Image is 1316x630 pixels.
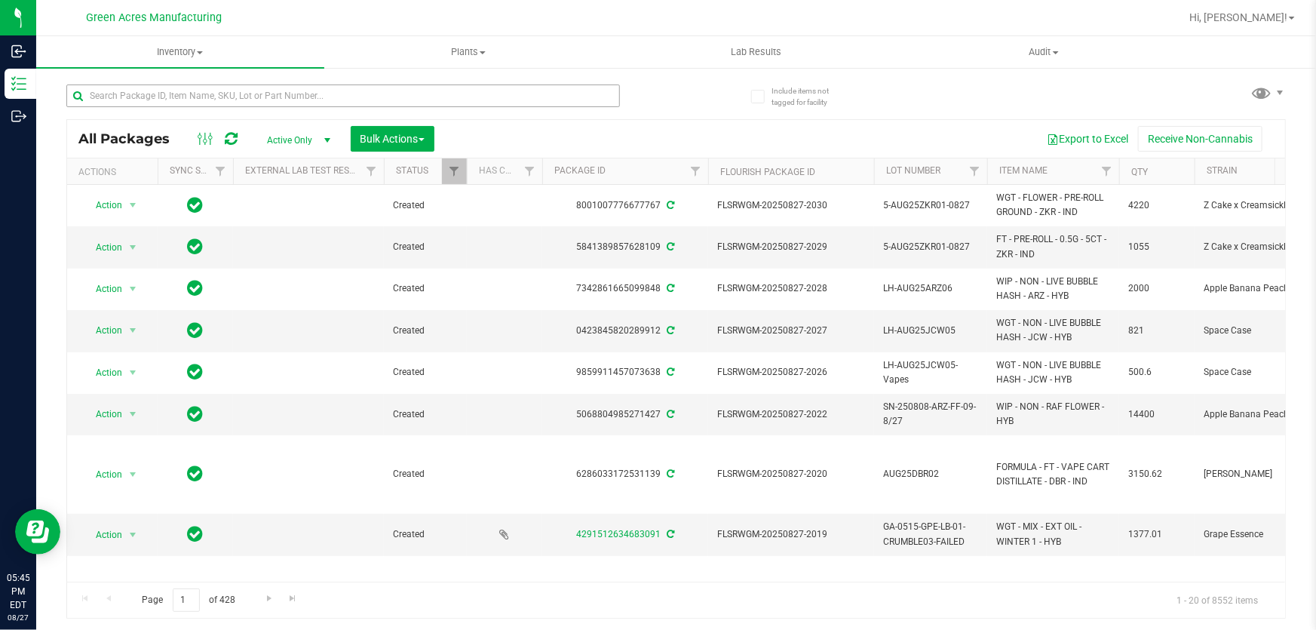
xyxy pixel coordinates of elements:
div: 9859911457073638 [540,365,710,380]
span: FLSRWGM-20250827-2030 [717,198,865,213]
button: Receive Non-Cannabis [1138,126,1262,152]
span: GA-0515-GPE-LB-01-CRUMBLE03-FAILED [883,520,978,549]
a: External Lab Test Result [245,165,364,176]
a: 4291512634683091 [576,529,661,539]
span: Green Acres Manufacturing [86,11,222,24]
span: WGT - MIX - EXT OIL - WINTER 1 - HYB [996,520,1110,549]
span: Sync from Compliance System [664,469,674,479]
span: WGT - NON - LIVE BUBBLE HASH - JCW - HYB [996,316,1110,345]
span: In Sync [188,278,204,299]
p: 05:45 PM EDT [7,571,29,612]
div: 6286033172531139 [540,467,710,481]
span: WIP - NON - RAF FLOWER - HYB [996,400,1110,429]
inline-svg: Inbound [11,44,26,59]
span: Created [393,240,458,254]
div: Actions [78,167,152,177]
a: Lot Number [886,165,940,176]
span: Inventory [36,45,324,59]
span: 3150.62 [1128,467,1186,481]
div: 0423845820289912 [540,324,710,338]
a: Lab Results [612,36,900,68]
a: Qty [1131,167,1148,177]
button: Bulk Actions [351,126,434,152]
span: In Sync [188,361,204,383]
a: Filter [1094,158,1119,184]
span: Created [393,407,458,422]
a: Filter [683,158,708,184]
span: select [124,278,143,300]
span: Plants [325,45,612,59]
span: 4220 [1128,198,1186,213]
span: WIP - HT - BAR - 100MG - THC - MILK CHOCOLATE [996,580,1110,609]
span: Sync from Compliance System [664,409,674,419]
a: Flourish Package ID [720,167,815,177]
th: Has COA [467,158,542,185]
span: 1055 [1128,240,1186,254]
span: Sync from Compliance System [664,200,674,211]
a: Sync Status [170,165,228,176]
span: Action [82,195,123,216]
span: 14400 [1128,407,1186,422]
span: FLSRWGM-20250827-2019 [717,527,865,542]
span: Sync from Compliance System [664,529,674,539]
span: Sync from Compliance System [664,367,674,377]
span: 1 - 20 of 8552 items [1164,589,1270,611]
a: Filter [359,158,384,184]
span: select [124,464,143,485]
span: FLSRWGM-20250827-2029 [717,240,865,254]
a: Package ID [554,165,606,176]
span: select [124,524,143,545]
span: Action [82,524,123,545]
span: Sync from Compliance System [664,241,674,252]
span: In Sync [188,320,204,341]
span: Created [393,467,458,481]
div: 8001007776677767 [540,198,710,213]
span: FLSRWGM-20250827-2026 [717,365,865,380]
span: In Sync [188,236,204,257]
span: Action [82,362,123,383]
span: Created [393,281,458,296]
span: LH-AUG25ARZ06 [883,281,978,296]
a: Filter [442,158,467,184]
span: 1377.01 [1128,527,1186,542]
span: LH-AUG25JCW05 [883,324,978,338]
span: AUG25DBR02 [883,467,978,481]
span: In Sync [188,195,204,216]
span: select [124,237,143,258]
a: Filter [517,158,542,184]
span: FLSRWGM-20250827-2020 [717,467,865,481]
span: WGT - NON - LIVE BUBBLE HASH - JCW - HYB [996,358,1110,387]
span: WIP - NON - LIVE BUBBLE HASH - ARZ - HYB [996,275,1110,303]
span: WGT - FLOWER - PRE-ROLL GROUND - ZKR - IND [996,191,1110,220]
span: FT - PRE-ROLL - 0.5G - 5CT - ZKR - IND [996,232,1110,261]
a: Inventory [36,36,324,68]
span: Action [82,404,123,425]
a: Status [396,165,428,176]
span: FLSRWGM-20250827-2028 [717,281,865,296]
span: select [124,320,143,341]
span: Created [393,324,458,338]
span: 821 [1128,324,1186,338]
span: 500.6 [1128,365,1186,380]
span: Bulk Actions [360,133,425,145]
div: 7342861665099848 [540,281,710,296]
span: Sync from Compliance System [664,283,674,293]
span: Page of 428 [129,589,248,612]
span: Action [82,464,123,485]
div: 5068804985271427 [540,407,710,422]
inline-svg: Inventory [11,76,26,91]
span: Action [82,278,123,300]
span: Include items not tagged for facility [772,85,847,108]
span: Lab Results [710,45,802,59]
a: Item Name [999,165,1048,176]
span: Created [393,527,458,542]
a: Filter [208,158,233,184]
a: Filter [962,158,987,184]
input: Search Package ID, Item Name, SKU, Lot or Part Number... [66,85,620,107]
span: Sync from Compliance System [664,325,674,336]
span: All Packages [78,131,185,147]
inline-svg: Outbound [11,109,26,124]
a: Go to the last page [282,589,304,609]
span: FLSRWGM-20250827-2022 [717,407,865,422]
span: Action [82,320,123,341]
